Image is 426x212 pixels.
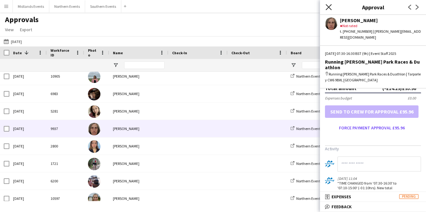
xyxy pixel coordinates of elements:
div: [DATE] [9,120,47,137]
img: Laura Bright [88,193,100,205]
span: Pending [399,194,419,199]
input: Name Filter Input [124,61,165,69]
h3: Approval [320,3,426,11]
span: Check-In [172,51,187,55]
div: [PERSON_NAME] [109,103,168,120]
span: Northern Events [296,161,322,166]
div: [DATE] [9,137,47,155]
span: Photo [88,48,98,57]
span: Northern Events [296,196,322,201]
div: [DATE] 07:30-16:30 BST (9h) | Event Staff 2025 [325,51,421,56]
div: 1721 [47,155,84,172]
button: Midlands Events [13,0,49,12]
div: [PERSON_NAME] [109,120,168,137]
a: Northern Events [291,91,322,96]
div: 6200 [47,172,84,190]
img: Forster Chiu [88,88,100,100]
span: Northern Events [296,144,322,148]
div: [DATE] [9,85,47,102]
div: 10905 [47,68,84,85]
span: Northern Events [296,91,322,96]
div: [DATE] 11:04 [337,176,402,181]
button: [DATE] [2,38,23,45]
span: Expenses [332,194,351,200]
div: 9937 [47,120,84,137]
span: Date [13,51,22,55]
h3: Activity [325,146,421,152]
div: Running [PERSON_NAME] Park Races & Duathlon [325,59,421,70]
div: 2800 [47,137,84,155]
div: [DATE] [9,155,47,172]
span: View [5,27,14,32]
span: Name [113,51,123,55]
span: Northern Events [296,179,322,183]
span: Northern Events [296,126,322,131]
app-user-avatar: RunThrough Events [325,176,334,185]
mat-expansion-panel-header: ExpensesPending [320,192,426,201]
div: [PERSON_NAME] [109,172,168,190]
span: Northern Events [296,109,322,113]
img: Helen Mansbridge [88,175,100,188]
div: [DATE] [9,172,47,190]
div: 5281 [47,103,84,120]
div: t. [PHONE_NUMBER] | [PERSON_NAME][EMAIL_ADDRESS][DOMAIN_NAME] [340,29,421,40]
span: Board [291,51,302,55]
img: Orla Murphy [88,140,100,153]
mat-expansion-panel-header: Feedback [320,202,426,211]
a: Northern Events [291,144,322,148]
button: Open Filter Menu [291,62,296,68]
div: [DATE] [9,103,47,120]
a: Northern Events [291,179,322,183]
div: "TIME CHANGED from '07:30-16:30' to '07:10-15:00' (-01:10hrs). New total salary £95.96" [337,181,402,195]
div: [PERSON_NAME] [109,137,168,155]
span: Northern Events [296,74,322,79]
a: Northern Events [291,74,322,79]
a: Northern Events [291,196,322,201]
span: Check-Out [231,51,250,55]
a: Northern Events [291,109,322,113]
div: [DATE] [9,190,47,207]
span: Export [20,27,32,32]
input: Board Filter Input [302,61,346,69]
button: Open Filter Menu [113,62,119,68]
span: Feedback [332,204,352,210]
a: Northern Events [291,161,322,166]
div: Not rated [340,23,421,29]
div: [PERSON_NAME] [109,155,168,172]
div: [PERSON_NAME] [109,85,168,102]
a: View [2,26,16,34]
img: Irene Lam [88,105,100,118]
div: 10597 [47,190,84,207]
div: [PERSON_NAME] [109,190,168,207]
img: Wendy Winnard [88,123,100,135]
button: Southern Events [85,0,121,12]
div: Running [PERSON_NAME] Park Races & Duathlon | Tarporley CW6 9BW, [GEOGRAPHIC_DATA] [325,71,421,83]
div: [PERSON_NAME] [109,68,168,85]
a: Northern Events [291,126,322,131]
img: David Mansbridge [88,158,100,170]
div: 6983 [47,85,84,102]
span: Workforce ID [51,48,73,57]
button: Northern Events [49,0,85,12]
button: Force payment approval £95.96 [325,123,419,133]
div: Expenses budget [325,96,352,100]
img: Suchithra Thirunthaiyan [88,70,100,83]
div: [PERSON_NAME] [340,17,421,23]
div: [DATE] [9,68,47,85]
div: £0.00 [408,96,421,100]
a: Export [17,26,35,34]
